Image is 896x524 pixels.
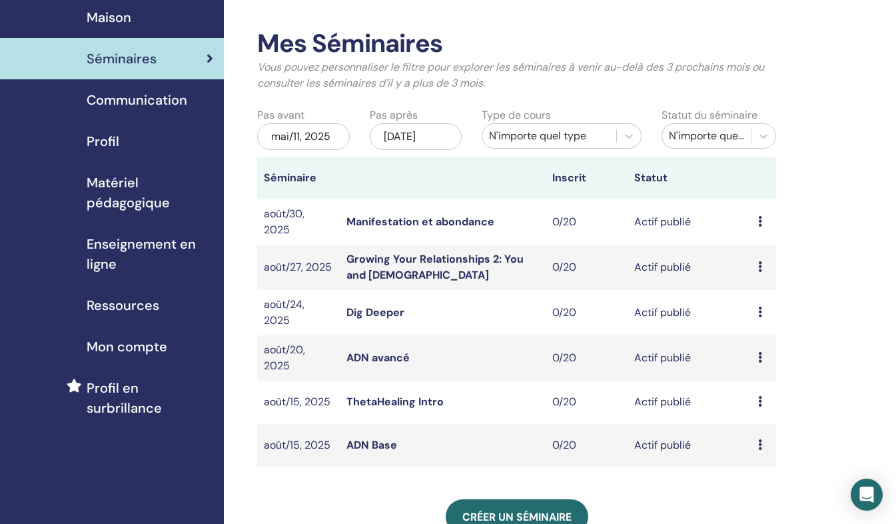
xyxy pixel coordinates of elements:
[346,395,444,409] a: ThetaHealing Intro
[546,424,628,467] td: 0/20
[546,199,628,245] td: 0/20
[346,438,397,452] a: ADN Base
[257,59,776,91] p: Vous pouvez personnaliser le filtre pour explorer les séminaires à venir au-delà des 3 prochains ...
[546,335,628,381] td: 0/20
[87,90,187,110] span: Communication
[257,123,349,150] div: mai/11, 2025
[628,335,751,381] td: Actif publié
[462,510,572,524] span: Créer un séminaire
[87,49,157,69] span: Séminaires
[87,337,167,357] span: Mon compte
[87,173,213,213] span: Matériel pédagogique
[257,424,340,467] td: août/15, 2025
[628,199,751,245] td: Actif publié
[851,479,883,511] div: Open Intercom Messenger
[346,305,404,319] a: Dig Deeper
[257,199,340,245] td: août/30, 2025
[257,157,340,199] th: Séminaire
[346,252,524,282] a: Growing Your Relationships 2: You and [DEMOGRAPHIC_DATA]
[628,381,751,424] td: Actif publié
[628,290,751,335] td: Actif publié
[546,381,628,424] td: 0/20
[346,215,494,229] a: Manifestation et abondance
[489,128,610,144] div: N'importe quel type
[87,378,213,418] span: Profil en surbrillance
[87,234,213,274] span: Enseignement en ligne
[662,107,757,123] label: Statut du séminaire
[546,290,628,335] td: 0/20
[346,351,410,365] a: ADN avancé
[257,245,340,290] td: août/27, 2025
[87,131,119,151] span: Profil
[669,128,744,144] div: N'importe quel statut
[628,157,751,199] th: Statut
[87,7,131,27] span: Maison
[370,107,418,123] label: Pas après
[87,295,159,315] span: Ressources
[546,157,628,199] th: Inscrit
[257,335,340,381] td: août/20, 2025
[546,245,628,290] td: 0/20
[257,290,340,335] td: août/24, 2025
[257,381,340,424] td: août/15, 2025
[370,123,462,150] div: [DATE]
[628,424,751,467] td: Actif publié
[628,245,751,290] td: Actif publié
[482,107,551,123] label: Type de cours
[257,29,776,59] h2: Mes Séminaires
[257,107,304,123] label: Pas avant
